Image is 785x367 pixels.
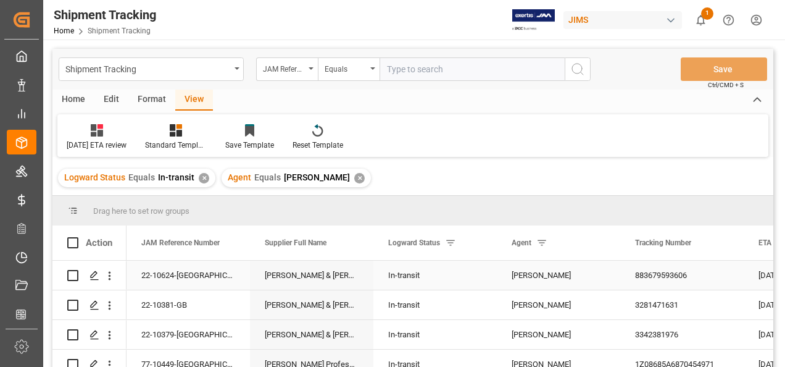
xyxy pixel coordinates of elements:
[67,140,127,151] div: [DATE] ETA review
[512,238,531,247] span: Agent
[254,172,281,182] span: Equals
[715,6,742,34] button: Help Center
[52,290,127,320] div: Press SPACE to select this row.
[250,261,373,290] div: [PERSON_NAME] & [PERSON_NAME] (US funds China)(W/T*)-
[701,7,713,20] span: 1
[65,61,230,76] div: Shipment Tracking
[388,291,482,319] div: In-transit
[225,140,274,151] div: Save Template
[620,290,744,319] div: 3281471631
[145,140,207,151] div: Standard Templates
[318,57,380,81] button: open menu
[635,238,691,247] span: Tracking Number
[141,238,220,247] span: JAM Reference Number
[512,9,555,31] img: Exertis%20JAM%20-%20Email%20Logo.jpg_1722504956.jpg
[228,172,251,182] span: Agent
[563,11,682,29] div: JIMS
[256,57,318,81] button: open menu
[388,238,440,247] span: Logward Status
[325,61,367,75] div: Equals
[250,290,373,319] div: [PERSON_NAME] & [PERSON_NAME] (US funds China)(W/T*)-
[687,6,715,34] button: show 1 new notifications
[94,90,128,111] div: Edit
[388,261,482,290] div: In-transit
[93,206,189,216] span: Drag here to set row groups
[52,90,94,111] div: Home
[512,321,605,349] div: [PERSON_NAME]
[620,261,744,290] div: 883679593606
[54,6,156,24] div: Shipment Tracking
[681,57,767,81] button: Save
[127,320,250,349] div: 22-10379-[GEOGRAPHIC_DATA]
[620,320,744,349] div: 3342381976
[127,290,250,319] div: 22-10381-GB
[354,173,365,183] div: ✕
[199,173,209,183] div: ✕
[128,90,175,111] div: Format
[127,261,250,290] div: 22-10624-[GEOGRAPHIC_DATA]
[512,291,605,319] div: [PERSON_NAME]
[175,90,213,111] div: View
[59,57,244,81] button: open menu
[86,237,112,248] div: Action
[54,27,74,35] a: Home
[388,321,482,349] div: In-transit
[565,57,591,81] button: search button
[284,172,350,182] span: [PERSON_NAME]
[52,261,127,290] div: Press SPACE to select this row.
[263,61,305,75] div: JAM Reference Number
[708,80,744,90] span: Ctrl/CMD + S
[158,172,194,182] span: In-transit
[265,238,326,247] span: Supplier Full Name
[64,172,125,182] span: Logward Status
[293,140,343,151] div: Reset Template
[512,261,605,290] div: [PERSON_NAME]
[52,320,127,350] div: Press SPACE to select this row.
[128,172,155,182] span: Equals
[380,57,565,81] input: Type to search
[250,320,373,349] div: [PERSON_NAME] & [PERSON_NAME] (US funds China)(W/T*)-
[563,8,687,32] button: JIMS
